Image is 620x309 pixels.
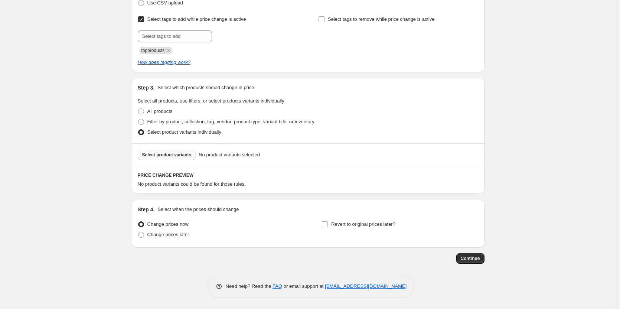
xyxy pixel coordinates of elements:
span: No product variants could be found for those rules. [138,181,246,187]
button: Remove topproducts [165,47,172,54]
a: [EMAIL_ADDRESS][DOMAIN_NAME] [325,283,407,289]
span: All products [147,108,173,114]
h2: Step 3. [138,84,155,91]
span: Change prices now [147,221,189,227]
span: Filter by product, collection, tag, vendor, product type, variant title, or inventory [147,119,314,124]
p: Select which products should change in price [157,84,254,91]
button: Continue [456,253,484,264]
span: Select tags to add while price change is active [147,16,246,22]
span: Need help? Read the [226,283,273,289]
p: Select when the prices should change [157,206,239,213]
span: Revert to original prices later? [331,221,395,227]
button: Select product variants [138,150,196,160]
span: Continue [461,256,480,261]
a: FAQ [273,283,282,289]
h6: PRICE CHANGE PREVIEW [138,172,479,178]
span: Select product variants individually [147,129,221,135]
input: Select tags to add [138,30,212,42]
span: Change prices later [147,232,189,237]
span: No product variants selected [199,151,260,159]
span: Select product variants [142,152,192,158]
span: or email support at [282,283,325,289]
span: Select tags to remove while price change is active [328,16,435,22]
span: Select all products, use filters, or select products variants individually [138,98,284,104]
h2: Step 4. [138,206,155,213]
span: topproducts [141,48,165,53]
a: How does tagging work? [138,59,190,65]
